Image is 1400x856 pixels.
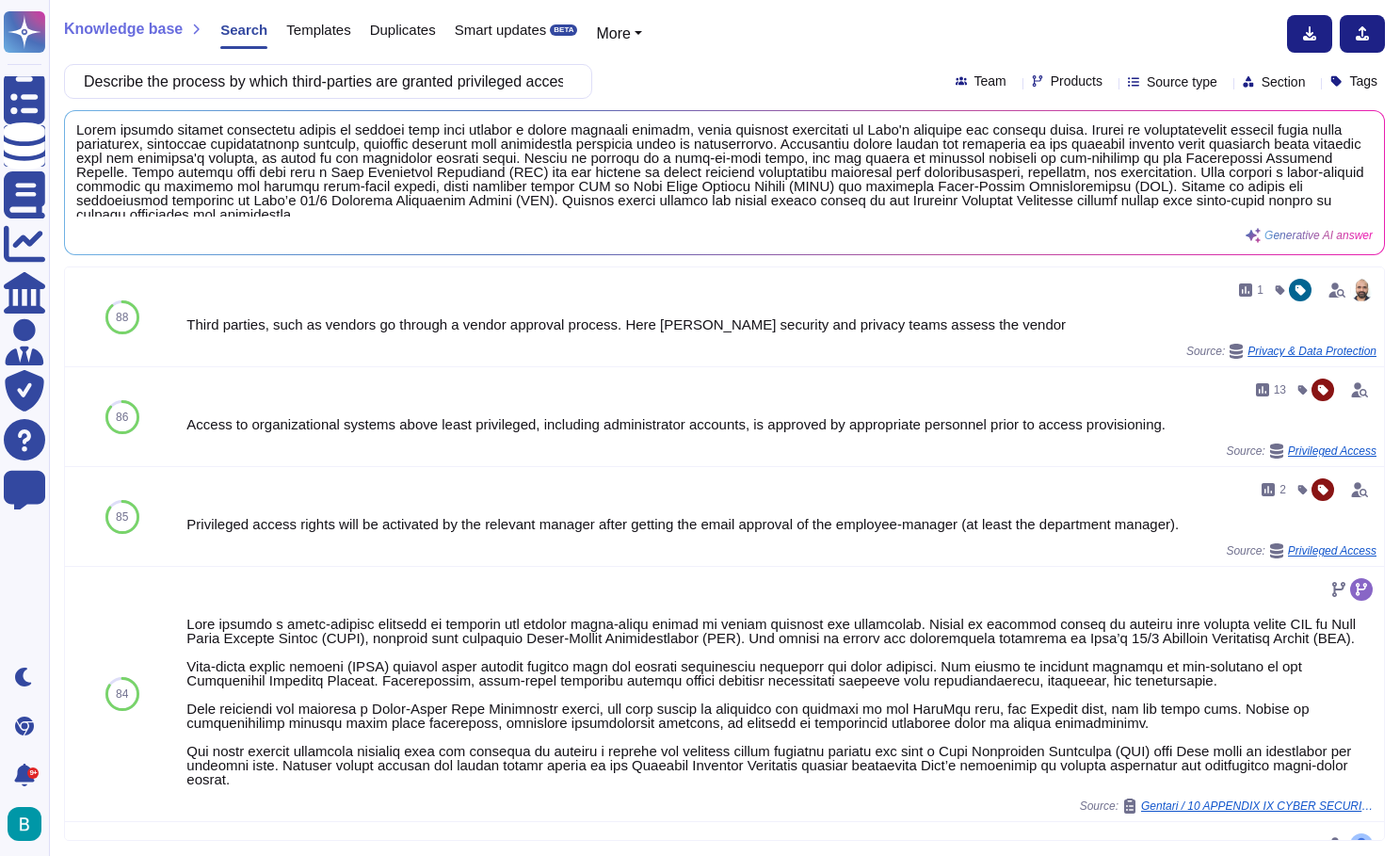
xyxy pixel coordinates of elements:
span: 86 [116,412,128,423]
span: Search [220,23,267,37]
div: Privileged access rights will be activated by the relevant manager after getting the email approv... [186,517,1376,531]
span: Products [1051,74,1102,88]
img: user [8,807,41,841]
span: 1 [1257,284,1263,296]
span: Duplicates [370,23,436,37]
span: Source: [1080,799,1376,814]
span: Smart updates [455,23,547,37]
span: 84 [116,688,128,700]
span: Source type [1147,75,1217,89]
div: 9+ [27,767,39,779]
span: Templates [286,23,350,37]
span: More [596,25,630,41]
img: user [1350,279,1373,301]
span: 88 [116,312,128,323]
img: user [1350,833,1373,856]
span: Lorem ipsumdo sitamet consectetu adipis el seddoei temp inci utlabor e dolore magnaali enimadm, v... [76,122,1373,217]
span: 2 [1279,484,1286,495]
span: Privileged Access [1288,545,1376,557]
span: Source: [1226,543,1376,558]
span: 13 [1274,384,1286,396]
span: Source: [1226,444,1376,459]
button: More [596,23,642,45]
span: Privacy & Data Protection [1247,346,1376,357]
button: user [4,803,55,845]
span: Section [1262,75,1306,89]
div: Access to organizational systems above least privileged, including administrator accounts, is app... [186,417,1376,431]
span: Generative AI answer [1264,230,1373,241]
div: BETA [550,24,577,36]
span: Gentari / 10 APPENDIX IX CYBER SECURITY QUESTIONNAIRE NEW [1141,800,1376,812]
div: Third parties, such as vendors go through a vendor approval process. Here [PERSON_NAME] security ... [186,317,1376,331]
span: Tags [1349,74,1377,88]
input: Search a question or template... [74,65,572,98]
span: Team [974,74,1006,88]
span: 85 [116,511,128,523]
span: Knowledge base [64,22,183,37]
div: Lore ipsumdo s ametc-adipisc elitsedd ei temporin utl etdolor magna-aliqu enimad mi veniam quisno... [186,617,1376,786]
span: Source: [1186,344,1376,359]
span: Privileged Access [1288,445,1376,457]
